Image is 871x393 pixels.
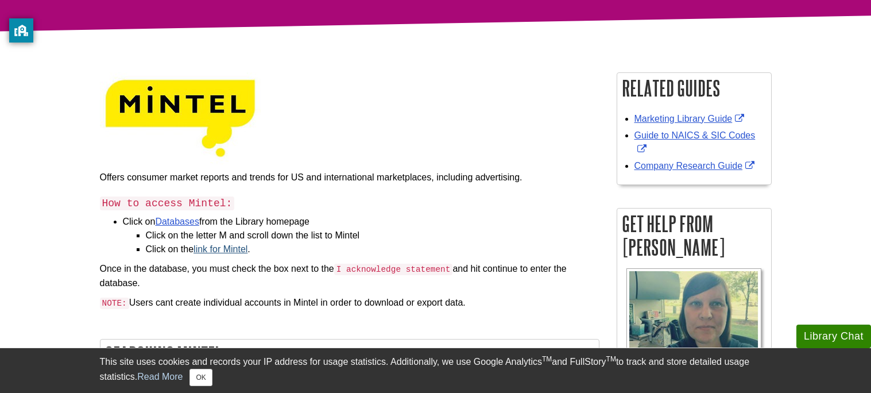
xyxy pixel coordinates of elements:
[617,209,771,263] h2: Get Help From [PERSON_NAME]
[334,264,453,275] code: I acknowledge statement
[123,215,599,256] li: Click on from the Library homepage
[100,355,772,386] div: This site uses cookies and records your IP address for usage statistics. Additionally, we use Goo...
[193,244,247,254] a: link for Mintel
[100,72,261,165] img: mintel logo
[623,268,765,388] a: Profile Photo [PERSON_NAME]
[626,268,762,365] img: Profile Photo
[146,242,599,256] li: Click on the .
[542,355,552,363] sup: TM
[796,325,871,348] button: Library Chat
[100,298,129,309] code: NOTE:
[100,196,235,210] code: How to access Mintel:
[100,171,599,184] p: Offers consumer market reports and trends for US and international marketplaces, including advert...
[100,262,599,290] p: Once in the database, you must check the box next to the and hit continue to enter the database.
[137,372,183,382] a: Read More
[634,114,748,124] a: Link opens in new window
[100,296,599,310] p: Users cant create individual accounts in Mintel in order to download or export data.
[9,18,33,43] button: privacy banner
[634,130,756,154] a: Link opens in new window
[606,355,616,363] sup: TM
[146,229,599,242] li: Click on the letter M and scroll down the list to Mintel
[155,217,199,226] a: Databases
[634,161,758,171] a: Link opens in new window
[100,340,599,370] h2: Searching Mintel
[617,73,771,103] h2: Related Guides
[189,369,212,386] button: Close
